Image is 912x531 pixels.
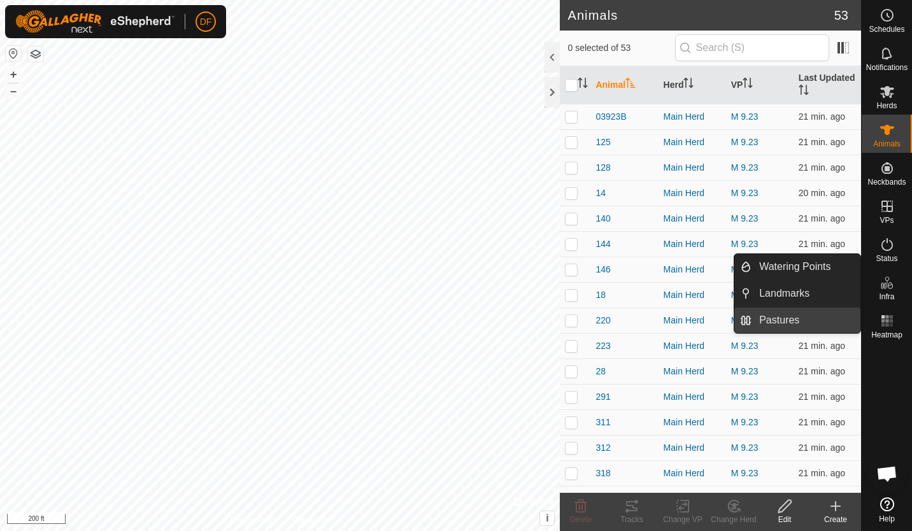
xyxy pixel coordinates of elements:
[799,341,845,351] span: Sep 21, 2025, 8:38 PM
[595,237,610,251] span: 144
[664,212,721,225] div: Main Herd
[540,511,554,525] button: i
[595,314,610,327] span: 220
[731,341,759,351] a: M 9.23
[731,137,759,147] a: M 9.23
[664,441,721,455] div: Main Herd
[664,492,721,506] div: Main Herd
[752,254,860,280] a: Watering Points
[810,514,861,525] div: Create
[567,41,674,55] span: 0 selected of 53
[657,514,708,525] div: Change VP
[595,187,606,200] span: 14
[595,136,610,149] span: 125
[743,80,753,90] p-sorticon: Activate to sort
[595,365,606,378] span: 28
[731,366,759,376] a: M 9.23
[28,46,43,62] button: Map Layers
[664,237,721,251] div: Main Herd
[6,67,21,82] button: +
[731,239,759,249] a: M 9.23
[731,290,759,300] a: M 9.23
[867,178,906,186] span: Neckbands
[759,259,830,274] span: Watering Points
[734,254,860,280] li: Watering Points
[578,80,588,90] p-sorticon: Activate to sort
[880,216,894,224] span: VPs
[595,263,610,276] span: 146
[731,111,759,122] a: M 9.23
[799,417,845,427] span: Sep 21, 2025, 8:38 PM
[683,80,694,90] p-sorticon: Activate to sort
[866,64,908,71] span: Notifications
[595,390,610,404] span: 291
[664,365,721,378] div: Main Herd
[292,514,330,526] a: Contact Us
[876,102,897,110] span: Herds
[595,212,610,225] span: 140
[759,514,810,525] div: Edit
[794,66,861,104] th: Last Updated
[862,492,912,528] a: Help
[731,442,759,453] a: M 9.23
[799,366,845,376] span: Sep 21, 2025, 8:38 PM
[675,34,829,61] input: Search (S)
[799,213,845,223] span: Sep 21, 2025, 8:38 PM
[731,315,759,325] a: M 9.23
[595,110,626,124] span: 03923B
[664,161,721,174] div: Main Herd
[799,239,845,249] span: Sep 21, 2025, 8:37 PM
[834,6,848,25] span: 53
[871,331,902,339] span: Heatmap
[799,87,809,97] p-sorticon: Activate to sort
[546,513,548,523] span: i
[659,66,726,104] th: Herd
[731,162,759,173] a: M 9.23
[570,515,592,524] span: Delete
[752,308,860,333] a: Pastures
[567,8,834,23] h2: Animals
[6,83,21,99] button: –
[595,161,610,174] span: 128
[879,293,894,301] span: Infra
[726,66,794,104] th: VP
[799,442,845,453] span: Sep 21, 2025, 8:38 PM
[731,188,759,198] a: M 9.23
[664,467,721,480] div: Main Herd
[734,308,860,333] li: Pastures
[595,492,610,506] span: 321
[15,10,175,33] img: Gallagher Logo
[879,515,895,523] span: Help
[708,514,759,525] div: Change Herd
[664,187,721,200] div: Main Herd
[595,288,606,302] span: 18
[799,137,845,147] span: Sep 21, 2025, 8:37 PM
[595,416,610,429] span: 311
[664,110,721,124] div: Main Herd
[752,281,860,306] a: Landmarks
[734,281,860,306] li: Landmarks
[799,162,845,173] span: Sep 21, 2025, 8:38 PM
[664,263,721,276] div: Main Herd
[595,339,610,353] span: 223
[731,468,759,478] a: M 9.23
[664,416,721,429] div: Main Herd
[664,136,721,149] div: Main Herd
[595,467,610,480] span: 318
[200,15,212,29] span: DF
[731,417,759,427] a: M 9.23
[799,188,845,198] span: Sep 21, 2025, 8:38 PM
[759,286,809,301] span: Landmarks
[590,66,658,104] th: Animal
[799,392,845,402] span: Sep 21, 2025, 8:37 PM
[606,514,657,525] div: Tracks
[731,392,759,402] a: M 9.23
[799,111,845,122] span: Sep 21, 2025, 8:38 PM
[230,514,278,526] a: Privacy Policy
[664,390,721,404] div: Main Herd
[664,339,721,353] div: Main Herd
[664,288,721,302] div: Main Herd
[868,455,906,493] div: Open chat
[759,313,799,328] span: Pastures
[869,25,904,33] span: Schedules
